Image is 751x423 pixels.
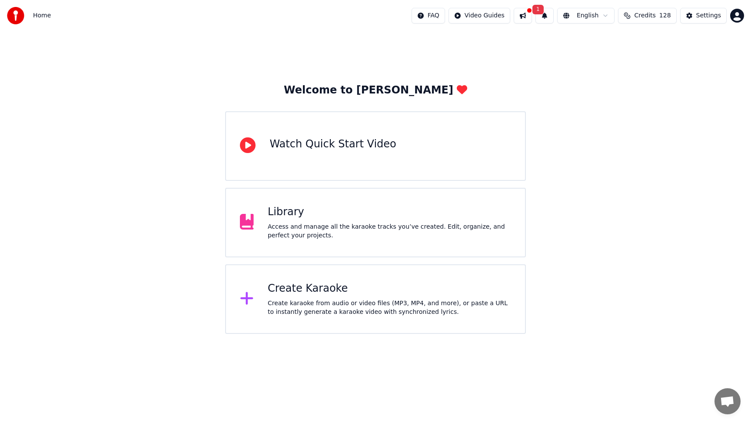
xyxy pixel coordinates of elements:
[634,11,655,20] span: Credits
[268,205,511,219] div: Library
[618,8,676,23] button: Credits128
[268,223,511,240] div: Access and manage all the karaoke tracks you’ve created. Edit, organize, and perfect your projects.
[33,11,51,20] nav: breadcrumb
[412,8,445,23] button: FAQ
[269,137,396,151] div: Watch Quick Start Video
[449,8,510,23] button: Video Guides
[7,7,24,24] img: youka
[714,388,741,414] a: Open chat
[284,83,467,97] div: Welcome to [PERSON_NAME]
[33,11,51,20] span: Home
[696,11,721,20] div: Settings
[535,8,554,23] button: 1
[268,282,511,296] div: Create Karaoke
[659,11,671,20] span: 128
[532,5,544,14] span: 1
[680,8,727,23] button: Settings
[268,299,511,316] div: Create karaoke from audio or video files (MP3, MP4, and more), or paste a URL to instantly genera...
